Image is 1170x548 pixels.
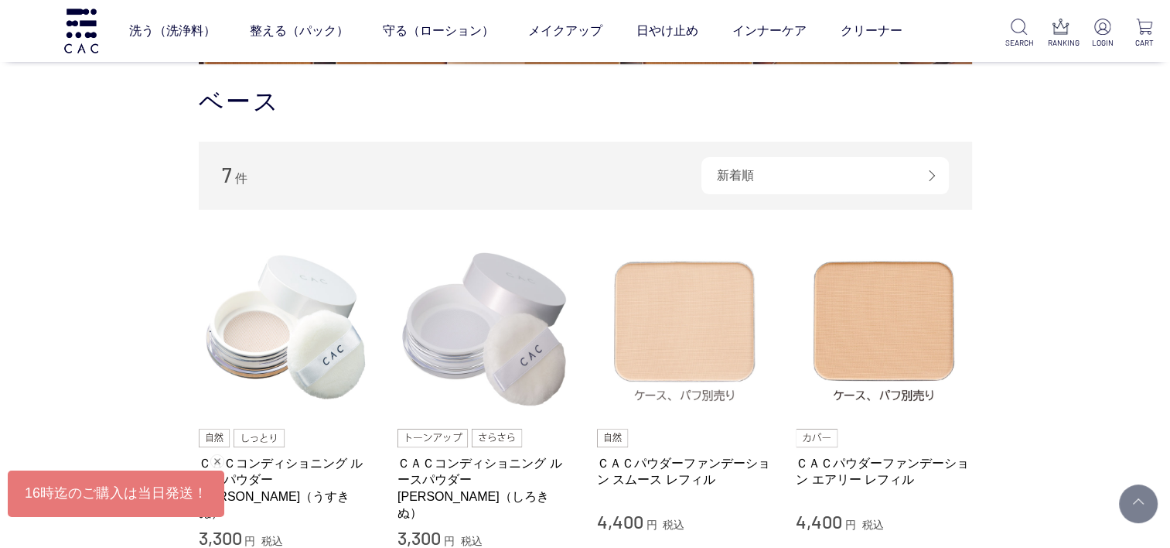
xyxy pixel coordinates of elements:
[840,9,902,53] a: クリーナー
[1089,19,1116,49] a: LOGIN
[234,429,285,447] img: しっとり
[1005,19,1032,49] a: SEARCH
[397,241,574,417] img: ＣＡＣコンディショニング ルースパウダー 白絹（しろきぬ）
[527,9,602,53] a: メイクアップ
[222,163,232,187] span: 7
[244,535,255,547] span: 円
[796,241,972,417] img: ＣＡＣパウダーファンデーション エアリー レフィル
[701,157,949,194] div: 新着順
[597,510,643,533] span: 4,400
[261,535,283,547] span: 税込
[397,429,468,447] img: トーンアップ
[597,455,773,488] a: ＣＡＣパウダーファンデーション スムース レフィル
[382,9,493,53] a: 守る（ローション）
[1131,37,1158,49] p: CART
[663,519,684,531] span: 税込
[128,9,215,53] a: 洗う（洗浄料）
[199,85,972,118] h1: ベース
[597,429,629,447] img: 自然
[199,455,375,521] a: ＣＡＣコンディショニング ルースパウダー [PERSON_NAME]（うすきぬ）
[444,535,455,547] span: 円
[845,519,856,531] span: 円
[1047,37,1074,49] p: RANKING
[249,9,348,53] a: 整える（パック）
[397,455,574,521] a: ＣＡＣコンディショニング ルースパウダー [PERSON_NAME]（しろきぬ）
[862,519,884,531] span: 税込
[472,429,523,447] img: さらさら
[796,429,837,447] img: カバー
[646,519,657,531] span: 円
[796,455,972,488] a: ＣＡＣパウダーファンデーション エアリー レフィル
[796,510,842,533] span: 4,400
[1005,37,1032,49] p: SEARCH
[636,9,698,53] a: 日やけ止め
[732,9,806,53] a: インナーケア
[1047,19,1074,49] a: RANKING
[199,241,375,417] img: ＣＡＣコンディショニング ルースパウダー 薄絹（うすきぬ）
[597,241,773,417] img: ＣＡＣパウダーファンデーション スムース レフィル
[461,535,483,547] span: 税込
[235,172,247,185] span: 件
[199,429,230,447] img: 自然
[1089,37,1116,49] p: LOGIN
[1131,19,1158,49] a: CART
[62,9,101,53] img: logo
